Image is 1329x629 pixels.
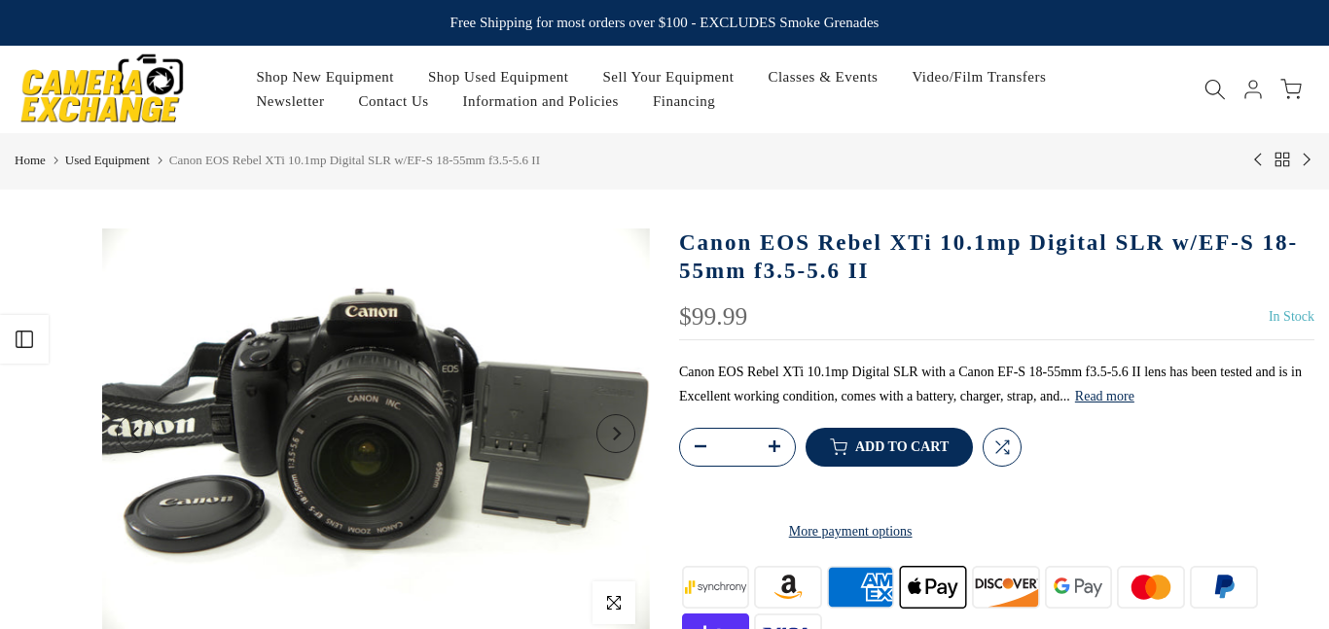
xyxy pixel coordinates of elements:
[596,414,635,453] button: Next
[752,563,825,611] img: amazon payments
[1115,563,1188,611] img: master
[341,89,446,114] a: Contact Us
[679,228,1314,285] h1: Canon EOS Rebel XTi 10.1mp Digital SLR w/EF-S 18-55mm f3.5-5.6 II
[412,65,587,89] a: Shop Used Equipment
[635,89,733,114] a: Financing
[1042,563,1115,611] img: google pay
[897,563,970,611] img: apple pay
[679,360,1314,408] p: Canon EOS Rebel XTi 10.1mp Digital SLR with a Canon EF-S 18-55mm f3.5-5.6 II lens has been tested...
[895,65,1063,89] a: Video/Film Transfers
[117,414,156,453] button: Previous
[806,428,973,467] button: Add to cart
[169,153,540,167] span: Canon EOS Rebel XTi 10.1mp Digital SLR w/EF-S 18-55mm f3.5-5.6 II
[1269,309,1314,324] span: In Stock
[586,65,751,89] a: Sell Your Equipment
[824,563,897,611] img: american express
[15,151,46,170] a: Home
[239,89,341,114] a: Newsletter
[65,151,150,170] a: Used Equipment
[679,304,747,330] div: $99.99
[855,440,949,454] span: Add to cart
[751,65,895,89] a: Classes & Events
[1188,563,1261,611] img: paypal
[970,563,1043,611] img: discover
[446,89,635,114] a: Information and Policies
[679,563,752,611] img: synchrony
[679,519,1022,543] a: More payment options
[450,15,880,30] strong: Free Shipping for most orders over $100 - EXCLUDES Smoke Grenades
[1075,388,1134,405] button: Read more
[239,65,412,89] a: Shop New Equipment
